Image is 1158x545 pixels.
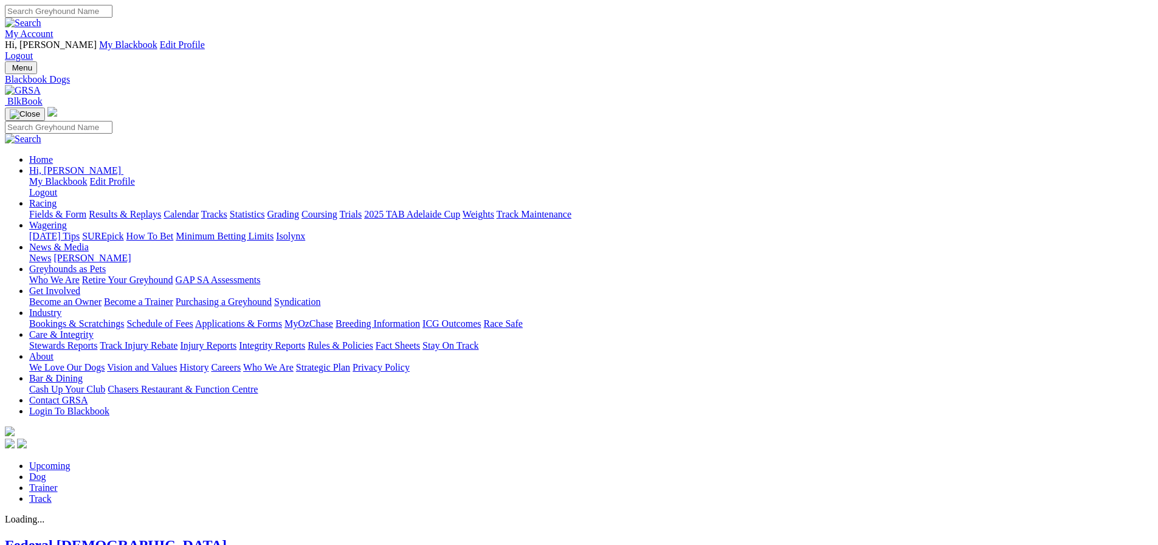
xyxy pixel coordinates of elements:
[5,121,112,134] input: Search
[29,154,53,165] a: Home
[29,493,52,504] a: Track
[339,209,362,219] a: Trials
[5,5,112,18] input: Search
[29,296,1153,307] div: Get Involved
[195,318,282,329] a: Applications & Forms
[82,275,173,285] a: Retire Your Greyhound
[5,134,41,145] img: Search
[422,340,478,351] a: Stay On Track
[274,296,320,307] a: Syndication
[230,209,265,219] a: Statistics
[29,220,67,230] a: Wagering
[5,29,53,39] a: My Account
[176,231,274,241] a: Minimum Betting Limits
[5,74,1153,85] a: Blackbook Dogs
[29,209,1153,220] div: Racing
[422,318,481,329] a: ICG Outcomes
[336,318,420,329] a: Breeding Information
[29,362,105,372] a: We Love Our Dogs
[47,107,57,117] img: logo-grsa-white.png
[10,109,40,119] img: Close
[29,253,51,263] a: News
[29,231,1153,242] div: Wagering
[29,165,121,176] span: Hi, [PERSON_NAME]
[483,318,522,329] a: Race Safe
[29,471,46,482] a: Dog
[176,275,261,285] a: GAP SA Assessments
[296,362,350,372] a: Strategic Plan
[5,439,15,448] img: facebook.svg
[7,96,43,106] span: BlkBook
[12,63,32,72] span: Menu
[5,39,1153,61] div: My Account
[243,362,294,372] a: Who We Are
[211,362,241,372] a: Careers
[29,286,80,296] a: Get Involved
[5,108,45,121] button: Toggle navigation
[99,39,157,50] a: My Blackbook
[5,96,43,106] a: BlkBook
[29,296,102,307] a: Become an Owner
[29,198,57,208] a: Racing
[29,264,106,274] a: Greyhounds as Pets
[29,406,109,416] a: Login To Blackbook
[53,253,131,263] a: [PERSON_NAME]
[29,461,71,471] a: Upcoming
[160,39,205,50] a: Edit Profile
[5,18,41,29] img: Search
[5,39,97,50] span: Hi, [PERSON_NAME]
[126,231,174,241] a: How To Bet
[29,373,83,383] a: Bar & Dining
[29,176,88,187] a: My Blackbook
[29,362,1153,373] div: About
[5,50,33,61] a: Logout
[364,209,460,219] a: 2025 TAB Adelaide Cup
[29,329,94,340] a: Care & Integrity
[29,318,124,329] a: Bookings & Scratchings
[29,384,105,394] a: Cash Up Your Club
[376,340,420,351] a: Fact Sheets
[29,351,53,362] a: About
[29,209,86,219] a: Fields & Form
[29,187,57,197] a: Logout
[100,340,177,351] a: Track Injury Rebate
[201,209,227,219] a: Tracks
[353,362,410,372] a: Privacy Policy
[5,514,44,524] span: Loading...
[5,61,37,74] button: Toggle navigation
[267,209,299,219] a: Grading
[107,362,177,372] a: Vision and Values
[29,176,1153,198] div: Hi, [PERSON_NAME]
[29,384,1153,395] div: Bar & Dining
[164,209,199,219] a: Calendar
[126,318,193,329] a: Schedule of Fees
[179,362,209,372] a: History
[497,209,571,219] a: Track Maintenance
[302,209,337,219] a: Coursing
[29,242,89,252] a: News & Media
[5,427,15,436] img: logo-grsa-white.png
[89,209,161,219] a: Results & Replays
[108,384,258,394] a: Chasers Restaurant & Function Centre
[29,165,123,176] a: Hi, [PERSON_NAME]
[29,231,80,241] a: [DATE] Tips
[29,275,80,285] a: Who We Are
[29,482,58,493] a: Trainer
[29,275,1153,286] div: Greyhounds as Pets
[104,296,173,307] a: Become a Trainer
[5,85,41,96] img: GRSA
[276,231,305,241] a: Isolynx
[17,439,27,448] img: twitter.svg
[180,340,236,351] a: Injury Reports
[463,209,494,219] a: Weights
[90,176,135,187] a: Edit Profile
[29,395,88,405] a: Contact GRSA
[29,307,61,318] a: Industry
[29,340,97,351] a: Stewards Reports
[29,253,1153,264] div: News & Media
[176,296,272,307] a: Purchasing a Greyhound
[82,231,123,241] a: SUREpick
[239,340,305,351] a: Integrity Reports
[308,340,373,351] a: Rules & Policies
